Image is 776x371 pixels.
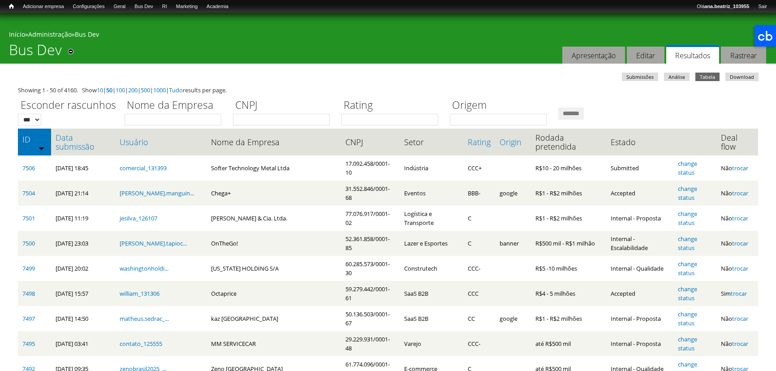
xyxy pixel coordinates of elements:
td: Não [716,181,758,206]
td: Não [716,256,758,281]
a: william_131306 [120,289,160,298]
a: Tabela [695,73,720,81]
a: 7497 [22,315,35,323]
a: [PERSON_NAME].tapioc... [120,239,187,247]
label: Rating [341,98,444,114]
a: change status [678,310,697,327]
a: 7506 [22,164,35,172]
td: 17.092.458/0001-10 [341,155,400,181]
a: Início [9,30,25,39]
a: Configurações [69,2,109,11]
td: 29.229.931/0001-48 [341,331,400,356]
td: Varejo [400,331,464,356]
td: Chega+ [207,181,341,206]
td: BBB- [463,181,495,206]
td: Accepted [606,281,673,306]
td: até R$500 mil [531,331,606,356]
td: 77.076.917/0001-02 [341,206,400,231]
td: Logística e Transporte [400,206,464,231]
td: Internal - Proposta [606,206,673,231]
a: Marketing [172,2,202,11]
td: R$1 - R$2 milhões [531,206,606,231]
th: CNPJ [341,129,400,155]
td: 31.552.846/0001-68 [341,181,400,206]
td: OnTheGo! [207,231,341,256]
a: trocar [732,189,748,197]
a: Origin [500,138,526,147]
a: Resultados [666,45,719,64]
a: trocar [732,340,748,348]
td: R$5 -10 milhões [531,256,606,281]
img: ordem crescente [39,145,44,151]
td: google [495,181,531,206]
td: MM SERVICECAR [207,331,341,356]
a: 7495 [22,340,35,348]
th: Estado [606,129,673,155]
a: Rastrear [721,47,766,64]
a: Usuário [120,138,202,147]
a: washingtonholdi... [120,264,168,272]
a: 7501 [22,214,35,222]
a: Editar [627,47,664,64]
td: [DATE] 15:57 [51,281,115,306]
a: 100 [116,86,125,94]
td: Não [716,206,758,231]
a: change status [678,160,697,177]
a: trocar [732,214,748,222]
td: Internal - Qualidade [606,256,673,281]
td: R$10 - 20 milhões [531,155,606,181]
td: Lazer e Esportes [400,231,464,256]
a: Tudo [169,86,183,94]
a: Análise [664,73,690,81]
td: Não [716,331,758,356]
a: 200 [128,86,138,94]
td: Internal - Proposta [606,306,673,331]
a: Academia [202,2,233,11]
a: Apresentação [562,47,625,64]
a: Adicionar empresa [18,2,69,11]
a: 50 [106,86,112,94]
a: Data submissão [56,133,111,151]
td: Eventos [400,181,464,206]
td: C [463,206,495,231]
a: Início [4,2,18,11]
span: Início [9,3,14,9]
td: Não [716,231,758,256]
td: [DATE] 21:14 [51,181,115,206]
td: Indústria [400,155,464,181]
td: SaaS B2B [400,281,464,306]
a: [PERSON_NAME].manguin... [120,189,194,197]
a: change status [678,285,697,302]
a: 7499 [22,264,35,272]
a: comercial_131393 [120,164,167,172]
td: [PERSON_NAME] & Cia. Ltda. [207,206,341,231]
td: SaaS B2B [400,306,464,331]
a: change status [678,235,697,252]
td: google [495,306,531,331]
a: 500 [141,86,150,94]
td: Submitted [606,155,673,181]
td: R$4 - 5 milhões [531,281,606,306]
a: trocar [732,164,748,172]
a: change status [678,185,697,202]
td: Internal - Escalabilidade [606,231,673,256]
a: contato_125555 [120,340,162,348]
a: Bus Dev [75,30,99,39]
td: Não [716,306,758,331]
td: C [463,231,495,256]
a: change status [678,210,697,227]
td: Accepted [606,181,673,206]
label: Nome da Empresa [125,98,227,114]
td: [US_STATE] HOLDING S/A [207,256,341,281]
td: [DATE] 23:03 [51,231,115,256]
td: banner [495,231,531,256]
h1: Bus Dev [9,41,62,64]
td: [DATE] 03:41 [51,331,115,356]
a: ID [22,135,47,144]
a: Oláana.beatriz_103955 [692,2,754,11]
th: Nome da Empresa [207,129,341,155]
strong: ana.beatriz_103955 [704,4,749,9]
td: Construtech [400,256,464,281]
td: Internal - Proposta [606,331,673,356]
td: [DATE] 11:19 [51,206,115,231]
